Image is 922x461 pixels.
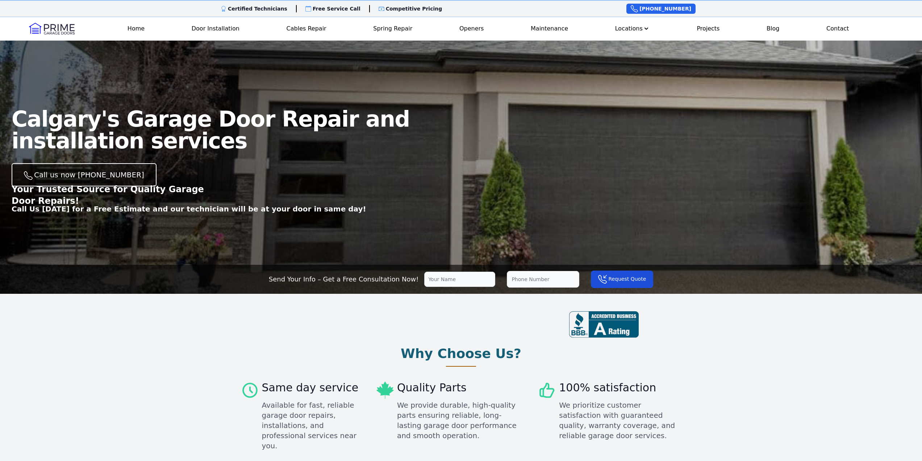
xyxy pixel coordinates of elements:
button: Request Quote [591,271,653,288]
button: Locations [612,21,653,36]
input: Your Name [424,272,495,287]
input: Phone Number [507,271,579,288]
img: Quality Parts [376,381,394,399]
div: We prioritize customer satisfaction with guaranteed quality, warranty coverage, and reliable gara... [559,400,681,441]
a: Call us now [PHONE_NUMBER] [12,163,157,186]
h2: Why Choose Us? [401,346,521,361]
h3: Quality Parts [397,381,523,394]
p: Free Service Call [313,5,360,12]
p: Send Your Info – Get a Free Consultation Now! [269,274,419,284]
a: Openers [456,21,487,36]
a: Cables Repair [284,21,329,36]
img: Logo [29,23,75,34]
p: Your Trusted Source for Quality Garage Door Repairs! [12,184,220,207]
p: Call Us [DATE] for a Free Estimate and our technician will be at your door in same day! [12,204,366,214]
div: Available for fast, reliable garage door repairs, installations, and professional services near you. [262,400,362,451]
a: Home [125,21,147,36]
img: BBB-review [569,311,639,338]
span: Calgary's Garage Door Repair and installation services [12,106,410,153]
a: Contact [823,21,852,36]
div: We provide durable, high-quality parts ensuring reliable, long-lasting garage door performance an... [397,400,523,441]
h3: Same day service [262,381,362,394]
a: [PHONE_NUMBER] [626,4,696,14]
a: Projects [694,21,722,36]
a: Spring Repair [370,21,415,36]
a: Blog [764,21,782,36]
a: Door Installation [189,21,242,36]
h3: 100% satisfaction [559,381,681,394]
a: Maintenance [528,21,571,36]
p: Certified Technicians [228,5,287,12]
p: Competitive Pricing [386,5,442,12]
